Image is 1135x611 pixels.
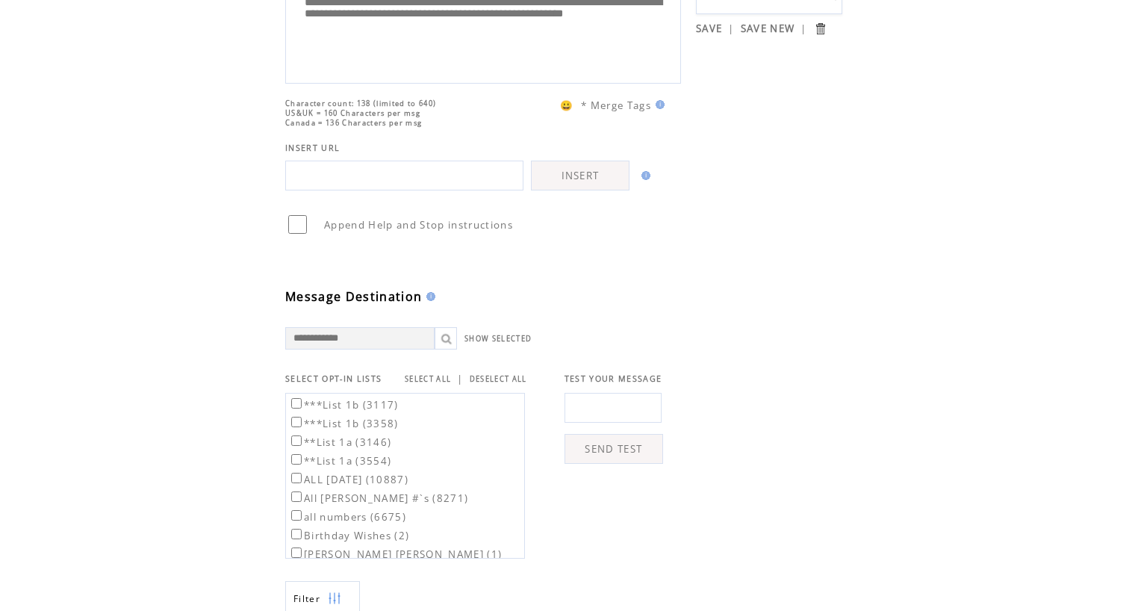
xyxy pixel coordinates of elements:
[288,473,408,486] label: ALL [DATE] (10887)
[288,417,399,430] label: ***List 1b (3358)
[531,161,629,190] a: INSERT
[291,454,302,465] input: **List 1a (3554)
[696,22,722,35] a: SAVE
[291,435,302,446] input: **List 1a (3146)
[464,334,532,344] a: SHOW SELECTED
[291,548,302,558] input: [PERSON_NAME] [PERSON_NAME] (1)
[291,491,302,502] input: All [PERSON_NAME] #`s (8271)
[813,22,827,36] input: Submit
[560,99,573,112] span: 😀
[291,510,302,521] input: all numbers (6675)
[637,171,650,180] img: help.gif
[288,454,391,468] label: **List 1a (3554)
[285,288,422,305] span: Message Destination
[728,22,734,35] span: |
[581,99,651,112] span: * Merge Tags
[324,218,513,232] span: Append Help and Stop instructions
[651,100,665,109] img: help.gif
[285,373,382,384] span: SELECT OPT-IN LISTS
[800,22,806,35] span: |
[285,143,340,153] span: INSERT URL
[288,510,406,524] label: all numbers (6675)
[565,373,662,384] span: TEST YOUR MESSAGE
[291,473,302,483] input: ALL [DATE] (10887)
[288,548,502,561] label: [PERSON_NAME] [PERSON_NAME] (1)
[285,108,420,118] span: US&UK = 160 Characters per msg
[457,372,463,385] span: |
[288,435,391,449] label: **List 1a (3146)
[291,398,302,409] input: ***List 1b (3117)
[285,118,422,128] span: Canada = 136 Characters per msg
[285,99,436,108] span: Character count: 138 (limited to 640)
[291,529,302,539] input: Birthday Wishes (2)
[422,292,435,301] img: help.gif
[565,434,663,464] a: SEND TEST
[291,417,302,427] input: ***List 1b (3358)
[470,374,527,384] a: DESELECT ALL
[288,529,409,542] label: Birthday Wishes (2)
[288,491,468,505] label: All [PERSON_NAME] #`s (8271)
[293,592,320,605] span: Show filters
[405,374,451,384] a: SELECT ALL
[288,398,399,412] label: ***List 1b (3117)
[741,22,795,35] a: SAVE NEW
